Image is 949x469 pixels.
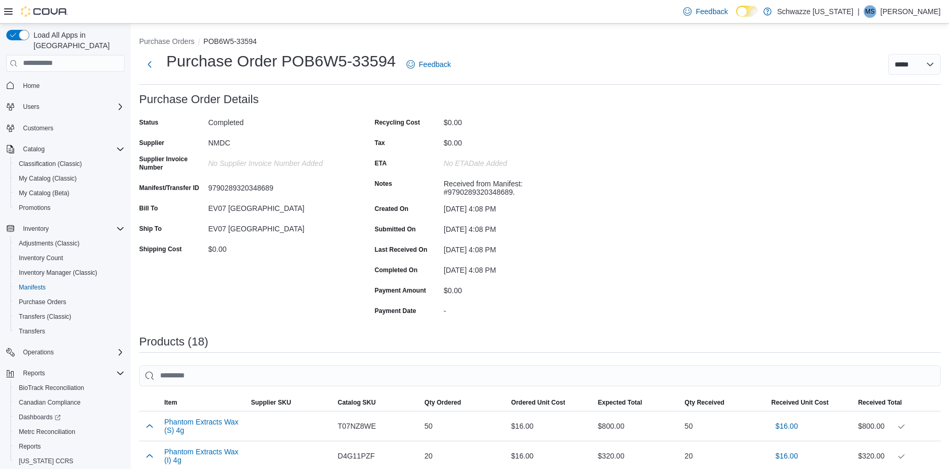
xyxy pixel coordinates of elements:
[2,345,129,360] button: Operations
[775,421,798,431] span: $16.00
[15,325,49,338] a: Transfers
[139,155,204,172] label: Supplier Invoice Number
[208,241,348,253] div: $0.00
[19,122,58,135] a: Customers
[19,298,66,306] span: Purchase Orders
[19,100,43,113] button: Users
[338,398,376,407] span: Catalog SKU
[21,6,68,17] img: Cova
[10,425,129,439] button: Metrc Reconciliation
[19,160,82,168] span: Classification (Classic)
[19,346,58,359] button: Operations
[15,396,125,409] span: Canadian Compliance
[375,245,427,254] label: Last Received On
[10,395,129,410] button: Canadian Compliance
[19,457,73,465] span: [US_STATE] CCRS
[375,139,385,147] label: Tax
[10,439,129,454] button: Reports
[444,135,584,147] div: $0.00
[375,307,416,315] label: Payment Date
[23,145,44,153] span: Catalog
[858,450,936,462] div: $320.00
[15,237,84,250] a: Adjustments (Classic)
[771,445,802,466] button: $16.00
[338,450,375,462] span: D4G11PZF
[15,325,125,338] span: Transfers
[23,82,40,90] span: Home
[10,171,129,186] button: My Catalog (Classic)
[139,184,199,192] label: Manifest/Transfer ID
[334,394,421,411] button: Catalog SKU
[444,200,584,213] div: [DATE] 4:08 PM
[444,241,584,254] div: [DATE] 4:08 PM
[15,187,125,199] span: My Catalog (Beta)
[444,175,584,196] div: Received from Manifest: #9790289320348689.
[594,416,681,437] div: $800.00
[444,262,584,274] div: [DATE] 4:08 PM
[19,239,80,248] span: Adjustments (Classic)
[10,280,129,295] button: Manifests
[139,54,160,75] button: Next
[15,252,67,264] a: Inventory Count
[139,37,195,46] button: Purchase Orders
[15,382,88,394] a: BioTrack Reconciliation
[775,451,798,461] span: $16.00
[375,225,416,233] label: Submitted On
[858,420,936,432] div: $800.00
[19,269,97,277] span: Inventory Manager (Classic)
[375,286,426,295] label: Payment Amount
[681,394,767,411] button: Qty Received
[19,346,125,359] span: Operations
[15,172,81,185] a: My Catalog (Classic)
[2,78,129,93] button: Home
[23,348,54,356] span: Operations
[19,121,125,135] span: Customers
[858,398,902,407] span: Received Total
[139,93,259,106] h3: Purchase Order Details
[139,225,162,233] label: Ship To
[444,282,584,295] div: $0.00
[679,1,732,22] a: Feedback
[164,448,243,464] button: Phantom Extracts Wax (I) 4g
[208,155,348,167] div: No Supplier Invoice Number added
[865,5,875,18] span: Ms
[23,225,49,233] span: Inventory
[15,455,77,467] a: [US_STATE] CCRS
[166,51,396,72] h1: Purchase Order POB6W5-33594
[29,30,125,51] span: Load All Apps in [GEOGRAPHIC_DATA]
[777,5,853,18] p: Schwazze [US_STATE]
[681,445,767,466] div: 20
[10,410,129,425] a: Dashboards
[15,411,65,423] a: Dashboards
[15,440,125,453] span: Reports
[23,124,53,132] span: Customers
[10,454,129,468] button: [US_STATE] CCRS
[15,187,74,199] a: My Catalog (Beta)
[15,396,85,409] a: Canadian Compliance
[208,114,348,127] div: Completed
[10,309,129,324] button: Transfers (Classic)
[880,5,941,18] p: [PERSON_NAME]
[338,420,376,432] span: T07NZ8WE
[10,265,129,280] button: Inventory Manager (Classic)
[15,266,125,279] span: Inventory Manager (Classic)
[511,398,565,407] span: Ordered Unit Cost
[19,428,75,436] span: Metrc Reconciliation
[736,6,758,17] input: Dark Mode
[444,155,584,167] div: No ETADate added
[375,205,409,213] label: Created On
[19,222,125,235] span: Inventory
[19,442,41,451] span: Reports
[15,202,125,214] span: Promotions
[419,59,451,70] span: Feedback
[15,281,50,294] a: Manifests
[19,100,125,113] span: Users
[10,157,129,171] button: Classification (Classic)
[420,416,507,437] div: 50
[15,252,125,264] span: Inventory Count
[507,445,594,466] div: $16.00
[2,120,129,136] button: Customers
[19,367,49,379] button: Reports
[375,159,387,167] label: ETA
[160,394,247,411] button: Item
